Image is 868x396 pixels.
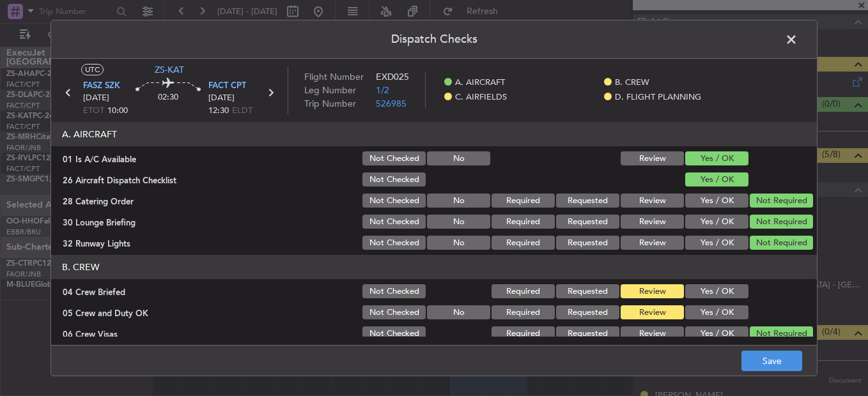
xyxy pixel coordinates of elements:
button: Review [621,236,684,250]
button: Review [621,151,684,165]
button: Yes / OK [685,151,748,165]
button: Review [621,194,684,208]
button: Yes / OK [685,305,748,319]
button: Yes / OK [685,172,748,187]
button: Not Required [750,326,813,340]
button: Not Required [750,194,813,208]
button: Review [621,284,684,298]
button: Yes / OK [685,215,748,229]
button: Save [741,351,802,371]
button: Yes / OK [685,326,748,340]
button: Not Required [750,236,813,250]
button: Yes / OK [685,284,748,298]
span: D. FLIGHT PLANNING [615,91,701,104]
button: Review [621,326,684,340]
button: Not Required [750,215,813,229]
span: B. CREW [615,77,649,89]
button: Review [621,215,684,229]
button: Review [621,305,684,319]
header: Dispatch Checks [51,20,817,59]
button: Yes / OK [685,236,748,250]
button: Yes / OK [685,194,748,208]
